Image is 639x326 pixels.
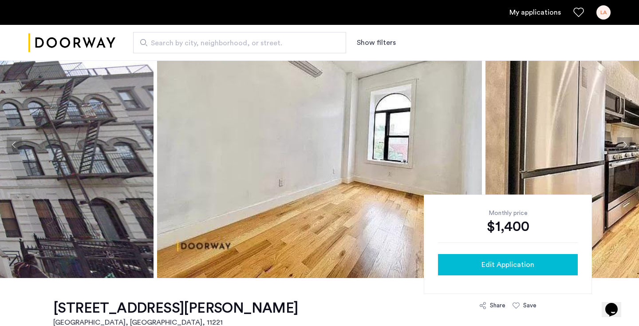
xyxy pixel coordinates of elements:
[28,26,115,60] img: logo
[602,290,630,317] iframe: chat widget
[617,137,632,152] button: Next apartment
[357,37,396,48] button: Show or hide filters
[157,12,482,278] img: apartment
[438,218,578,235] div: $1,400
[481,259,534,270] span: Edit Application
[133,32,346,53] input: Apartment Search
[151,38,321,48] span: Search by city, neighborhood, or street.
[596,5,611,20] div: LA
[438,209,578,218] div: Monthly price
[490,301,505,310] div: Share
[509,7,561,18] a: My application
[7,137,22,152] button: Previous apartment
[523,301,536,310] div: Save
[28,26,115,60] a: Cazamio logo
[573,7,584,18] a: Favorites
[53,299,298,317] h1: [STREET_ADDRESS][PERSON_NAME]
[438,254,578,275] button: button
